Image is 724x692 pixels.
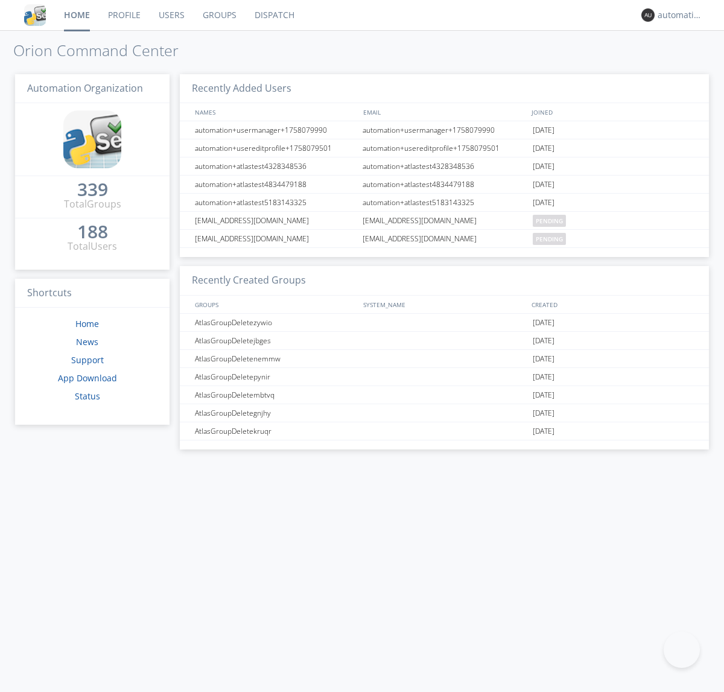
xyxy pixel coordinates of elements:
[64,197,121,211] div: Total Groups
[360,296,529,313] div: SYSTEM_NAME
[180,266,709,296] h3: Recently Created Groups
[529,103,697,121] div: JOINED
[180,74,709,104] h3: Recently Added Users
[360,194,530,211] div: automation+atlastest5183143325
[192,157,359,175] div: automation+atlastest4328348536
[180,332,709,350] a: AtlasGroupDeletejbges[DATE]
[529,296,697,313] div: CREATED
[180,230,709,248] a: [EMAIL_ADDRESS][DOMAIN_NAME][EMAIL_ADDRESS][DOMAIN_NAME]pending
[533,139,554,157] span: [DATE]
[63,110,121,168] img: cddb5a64eb264b2086981ab96f4c1ba7
[75,318,99,329] a: Home
[58,372,117,384] a: App Download
[192,121,359,139] div: automation+usermanager+1758079990
[360,103,529,121] div: EMAIL
[180,386,709,404] a: AtlasGroupDeletembtvq[DATE]
[180,314,709,332] a: AtlasGroupDeletezywio[DATE]
[180,350,709,368] a: AtlasGroupDeletenemmw[DATE]
[192,404,359,422] div: AtlasGroupDeletegnjhy
[533,194,554,212] span: [DATE]
[533,233,566,245] span: pending
[180,121,709,139] a: automation+usermanager+1758079990automation+usermanager+1758079990[DATE]
[533,121,554,139] span: [DATE]
[180,194,709,212] a: automation+atlastest5183143325automation+atlastest5183143325[DATE]
[180,139,709,157] a: automation+usereditprofile+1758079501automation+usereditprofile+1758079501[DATE]
[533,350,554,368] span: [DATE]
[641,8,655,22] img: 373638.png
[192,332,359,349] div: AtlasGroupDeletejbges
[664,632,700,668] iframe: Toggle Customer Support
[68,240,117,253] div: Total Users
[76,336,98,348] a: News
[180,212,709,230] a: [EMAIL_ADDRESS][DOMAIN_NAME][EMAIL_ADDRESS][DOMAIN_NAME]pending
[192,314,359,331] div: AtlasGroupDeletezywio
[180,404,709,422] a: AtlasGroupDeletegnjhy[DATE]
[533,314,554,332] span: [DATE]
[77,183,108,197] a: 339
[77,226,108,238] div: 188
[533,176,554,194] span: [DATE]
[180,368,709,386] a: AtlasGroupDeletepynir[DATE]
[24,4,46,26] img: cddb5a64eb264b2086981ab96f4c1ba7
[360,230,530,247] div: [EMAIL_ADDRESS][DOMAIN_NAME]
[192,103,357,121] div: NAMES
[192,139,359,157] div: automation+usereditprofile+1758079501
[360,121,530,139] div: automation+usermanager+1758079990
[533,386,554,404] span: [DATE]
[192,386,359,404] div: AtlasGroupDeletembtvq
[192,212,359,229] div: [EMAIL_ADDRESS][DOMAIN_NAME]
[360,157,530,175] div: automation+atlastest4328348536
[77,226,108,240] a: 188
[533,422,554,440] span: [DATE]
[192,194,359,211] div: automation+atlastest5183143325
[360,176,530,193] div: automation+atlastest4834479188
[533,215,566,227] span: pending
[533,332,554,350] span: [DATE]
[27,81,143,95] span: Automation Organization
[533,404,554,422] span: [DATE]
[192,176,359,193] div: automation+atlastest4834479188
[75,390,100,402] a: Status
[533,368,554,386] span: [DATE]
[15,279,170,308] h3: Shortcuts
[360,139,530,157] div: automation+usereditprofile+1758079501
[658,9,703,21] div: automation+atlas0003
[360,212,530,229] div: [EMAIL_ADDRESS][DOMAIN_NAME]
[192,296,357,313] div: GROUPS
[192,230,359,247] div: [EMAIL_ADDRESS][DOMAIN_NAME]
[71,354,104,366] a: Support
[77,183,108,195] div: 339
[180,176,709,194] a: automation+atlastest4834479188automation+atlastest4834479188[DATE]
[180,157,709,176] a: automation+atlastest4328348536automation+atlastest4328348536[DATE]
[192,422,359,440] div: AtlasGroupDeletekruqr
[180,422,709,440] a: AtlasGroupDeletekruqr[DATE]
[192,368,359,386] div: AtlasGroupDeletepynir
[192,350,359,367] div: AtlasGroupDeletenemmw
[533,157,554,176] span: [DATE]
